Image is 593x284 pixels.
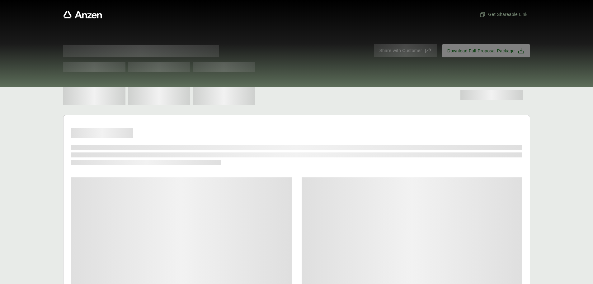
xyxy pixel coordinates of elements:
span: Test [63,62,125,72]
span: Get Shareable Link [479,11,527,18]
span: Share with Customer [379,47,422,54]
a: Anzen website [63,11,102,18]
span: Proposal for [63,45,219,57]
button: Get Shareable Link [477,9,530,20]
span: Test [128,62,190,72]
span: Test [193,62,255,72]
